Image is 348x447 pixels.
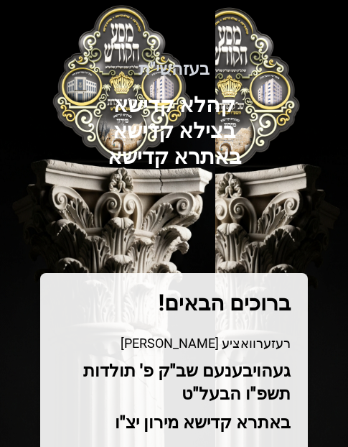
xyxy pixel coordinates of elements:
div: בצילא קדישא [40,118,308,144]
div: רעזערוואציע [PERSON_NAME] [57,333,291,354]
h3: געהויבענעם שב"ק פ' תולדות תשפ"ו הבעל"ט [57,359,291,405]
div: באתרא קדישא [40,144,308,170]
div: קהלא קדישא [40,92,308,118]
h5: בעזהשי"ת [40,57,308,80]
h1: ברוכים הבאים! [57,290,291,316]
h3: באתרא קדישא מירון יצ"ו [57,411,291,434]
